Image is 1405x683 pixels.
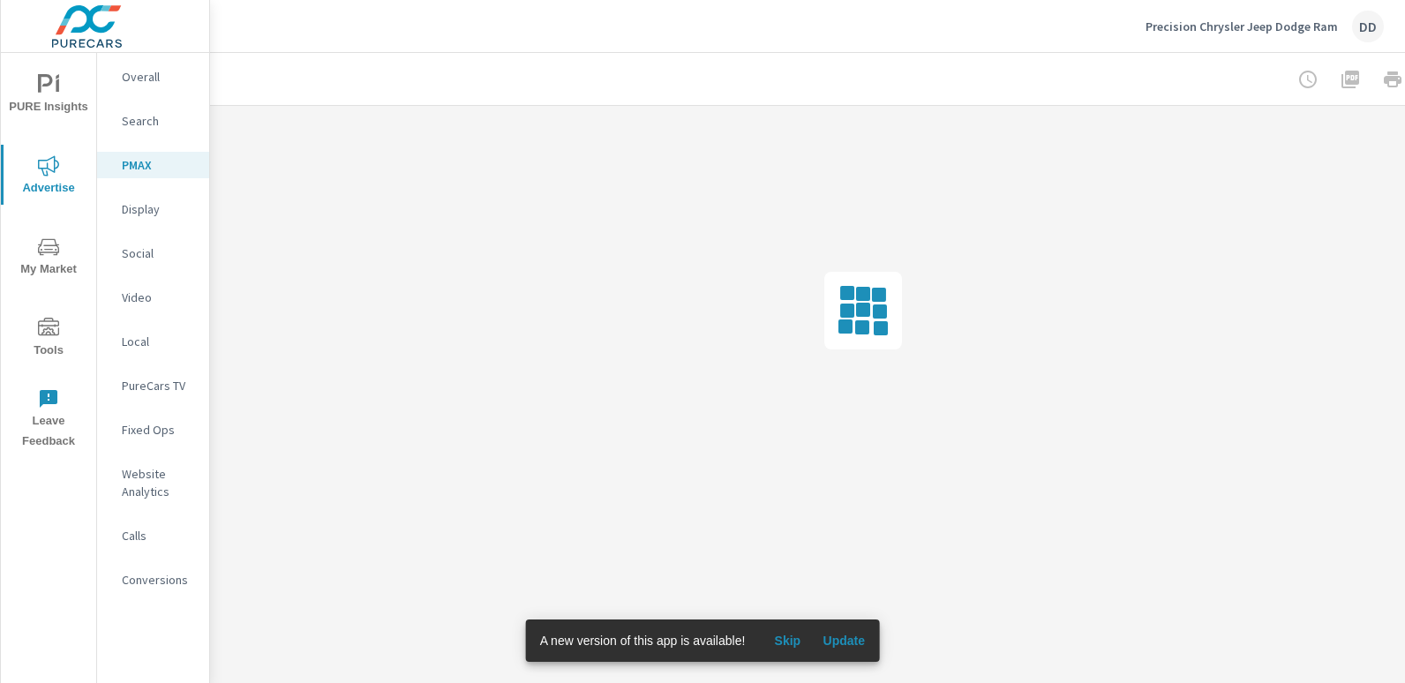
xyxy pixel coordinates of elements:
span: Tools [6,318,91,361]
div: Overall [97,64,209,90]
span: Leave Feedback [6,388,91,452]
span: A new version of this app is available! [540,634,746,648]
div: Display [97,196,209,222]
div: Calls [97,522,209,549]
p: Video [122,289,195,306]
p: Precision Chrysler Jeep Dodge Ram [1146,19,1338,34]
div: nav menu [1,53,96,459]
p: Conversions [122,571,195,589]
p: PureCars TV [122,377,195,394]
span: Advertise [6,155,91,199]
p: Fixed Ops [122,421,195,439]
div: PMAX [97,152,209,178]
p: Overall [122,68,195,86]
button: Skip [759,627,815,655]
p: PMAX [122,156,195,174]
span: My Market [6,236,91,280]
div: Local [97,328,209,355]
span: PURE Insights [6,74,91,117]
p: Local [122,333,195,350]
button: Update [815,627,872,655]
span: Update [823,633,865,649]
div: Search [97,108,209,134]
p: Website Analytics [122,465,195,500]
div: Video [97,284,209,311]
div: PureCars TV [97,372,209,399]
p: Calls [122,527,195,544]
p: Display [122,200,195,218]
div: Conversions [97,567,209,593]
div: Website Analytics [97,461,209,505]
div: Fixed Ops [97,417,209,443]
p: Search [122,112,195,130]
div: Social [97,240,209,266]
div: DD [1352,11,1384,42]
p: Social [122,244,195,262]
span: Skip [766,633,808,649]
